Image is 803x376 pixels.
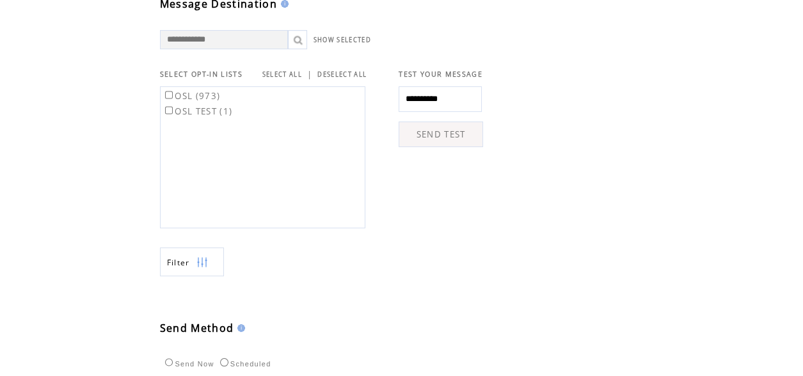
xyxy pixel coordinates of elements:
input: OSL TEST (1) [165,106,173,114]
input: Send Now [165,358,173,366]
label: Send Now [162,360,214,368]
label: OSL TEST (1) [163,106,233,117]
span: SELECT OPT-IN LISTS [160,70,242,79]
label: Scheduled [217,360,271,368]
img: filters.png [196,248,208,277]
a: SEND TEST [399,121,483,147]
span: | [307,68,312,80]
a: Filter [160,247,224,276]
a: SHOW SELECTED [314,36,371,44]
input: OSL (973) [165,91,173,99]
input: Scheduled [220,358,228,366]
span: Send Method [160,321,234,335]
span: Show filters [167,257,190,268]
img: help.gif [234,324,245,332]
span: TEST YOUR MESSAGE [399,70,482,79]
a: DESELECT ALL [317,70,367,79]
a: SELECT ALL [262,70,302,79]
label: OSL (973) [163,90,221,102]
